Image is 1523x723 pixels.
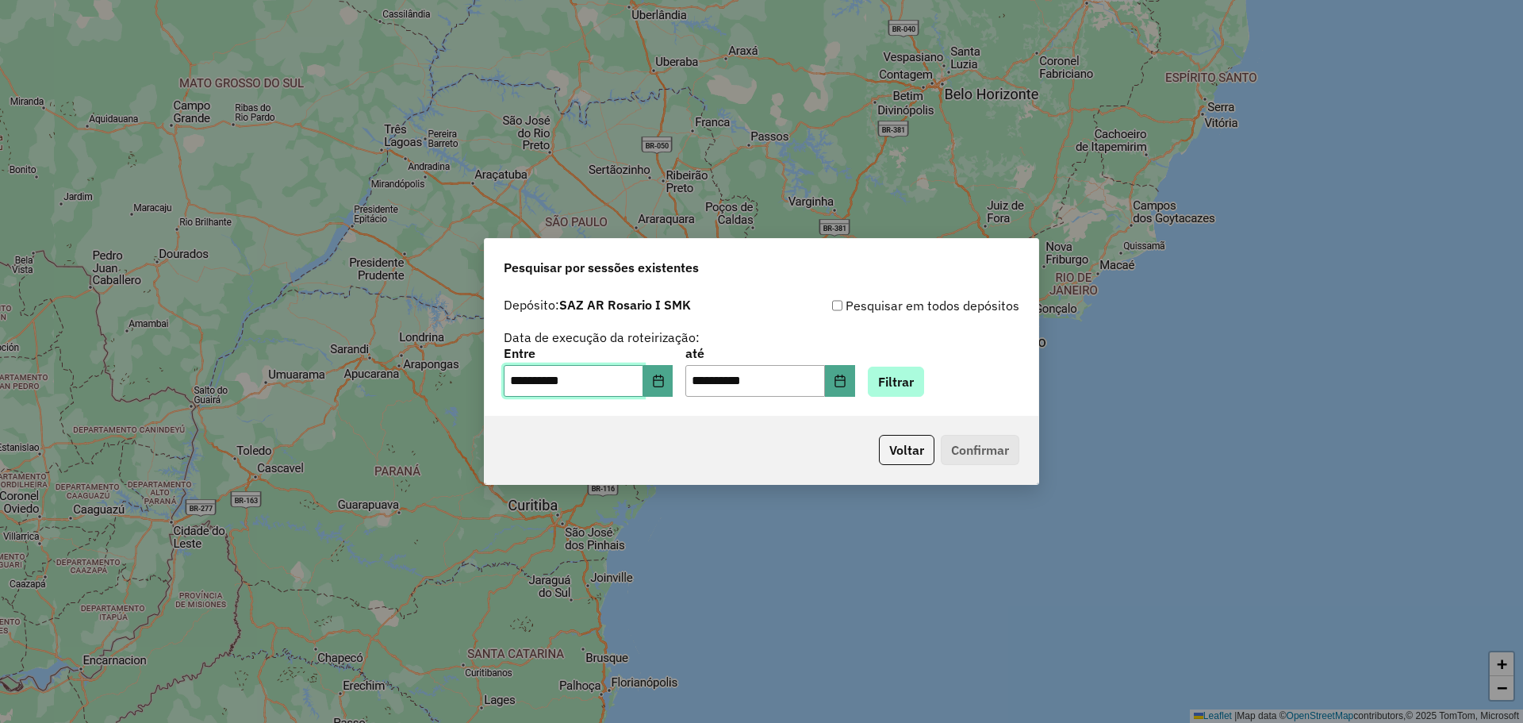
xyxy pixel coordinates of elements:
div: Pesquisar em todos depósitos [761,296,1019,315]
button: Choose Date [643,365,673,397]
button: Voltar [879,435,934,465]
label: Depósito: [504,295,691,314]
span: Pesquisar por sessões existentes [504,258,699,277]
label: até [685,344,854,363]
label: Entre [504,344,673,363]
button: Filtrar [868,367,924,397]
label: Data de execução da roteirização: [504,328,700,347]
strong: SAZ AR Rosario I SMK [559,297,691,313]
button: Choose Date [825,365,855,397]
